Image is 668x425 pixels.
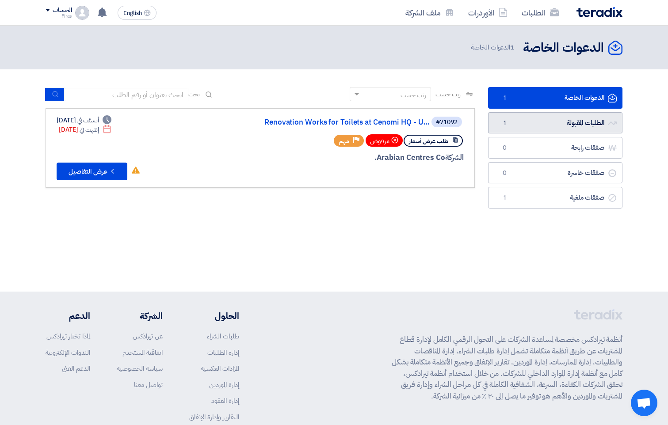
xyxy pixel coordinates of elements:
[461,2,515,23] a: الأوردرات
[499,94,510,102] span: 1
[201,364,239,373] a: المزادات العكسية
[401,91,426,100] div: رتب حسب
[339,137,349,145] span: مهم
[207,331,239,341] a: طلبات الشراء
[488,187,622,209] a: صفقات ملغية1
[46,309,90,323] li: الدعم
[80,125,99,134] span: إنتهت في
[57,116,111,125] div: [DATE]
[117,309,163,323] li: الشركة
[445,152,464,163] span: الشركة
[207,348,239,357] a: إدارة الطلبات
[46,348,90,357] a: الندوات الإلكترونية
[253,118,430,126] a: Renovation Works for Toilets at Cenomi HQ - U...
[133,331,163,341] a: عن تيرادكس
[576,7,622,17] img: Teradix logo
[488,112,622,134] a: الطلبات المقبولة1
[75,6,89,20] img: profile_test.png
[251,152,464,163] div: Arabian Centres Co.
[499,194,510,202] span: 1
[409,137,448,145] span: طلب عرض أسعار
[515,2,566,23] a: الطلبات
[189,309,239,323] li: الحلول
[46,331,90,341] a: لماذا تختار تيرادكس
[510,42,514,52] span: 1
[122,348,163,357] a: اتفاقية المستخدم
[435,90,461,99] span: رتب حسب
[499,144,510,152] span: 0
[488,137,622,159] a: صفقات رابحة0
[65,88,188,101] input: ابحث بعنوان أو رقم الطلب
[123,10,142,16] span: English
[488,87,622,109] a: الدعوات الخاصة1
[499,119,510,128] span: 1
[392,334,622,402] p: أنظمة تيرادكس مخصصة لمساعدة الشركات على التحول الرقمي الكامل لإدارة قطاع المشتريات عن طريق أنظمة ...
[523,39,604,57] h2: الدعوات الخاصة
[209,380,239,390] a: إدارة الموردين
[46,14,72,19] div: Firas
[211,396,239,406] a: إدارة العقود
[62,364,90,373] a: الدعم الفني
[53,7,72,14] div: الحساب
[366,134,403,147] div: مرفوض
[117,364,163,373] a: سياسة الخصوصية
[499,169,510,178] span: 0
[134,380,163,390] a: تواصل معنا
[59,125,111,134] div: [DATE]
[118,6,157,20] button: English
[471,42,516,53] span: الدعوات الخاصة
[488,162,622,184] a: صفقات خاسرة0
[77,116,99,125] span: أنشئت في
[189,412,239,422] a: التقارير وإدارة الإنفاق
[398,2,461,23] a: ملف الشركة
[188,90,200,99] span: بحث
[631,390,657,416] div: دردشة مفتوحة
[436,119,458,125] div: #71092
[57,163,127,180] button: عرض التفاصيل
